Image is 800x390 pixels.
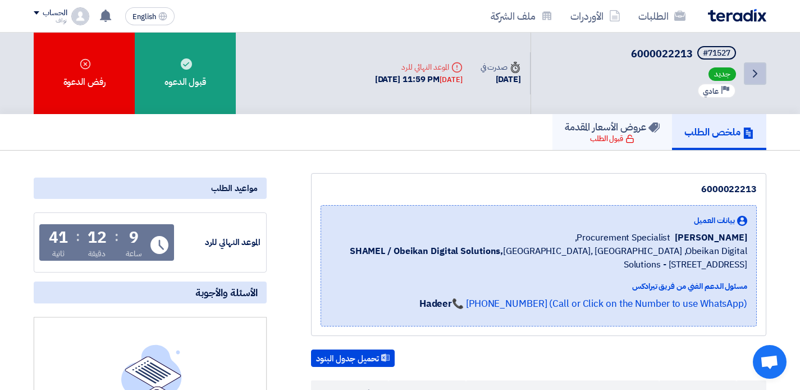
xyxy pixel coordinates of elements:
[703,49,730,57] div: #71527
[561,3,629,29] a: الأوردرات
[88,230,107,246] div: 12
[321,183,757,196] div: 6000022213
[481,73,521,86] div: [DATE]
[88,248,106,260] div: دقيقة
[330,280,747,292] div: مسئول الدعم الفني من فريق تيرادكس
[440,74,462,85] div: [DATE]
[703,86,719,97] span: عادي
[552,114,672,150] a: عروض الأسعار المقدمة قبول الطلب
[590,133,634,144] div: قبول الطلب
[419,297,452,311] strong: Hadeer
[631,46,738,62] h5: 6000022213
[311,350,395,368] button: تحميل جدول البنود
[176,236,260,249] div: الموعد النهائي للرد
[125,7,175,25] button: English
[34,33,135,114] div: رفض الدعوة
[375,61,463,73] div: الموعد النهائي للرد
[684,125,754,138] h5: ملخص الطلب
[34,17,67,24] div: نواف
[49,230,68,246] div: 41
[629,3,694,29] a: الطلبات
[753,345,787,379] div: دردشة مفتوحة
[52,248,65,260] div: ثانية
[132,13,156,21] span: English
[43,8,67,18] div: الحساب
[195,286,258,299] span: الأسئلة والأجوبة
[565,120,660,133] h5: عروض الأسعار المقدمة
[126,248,142,260] div: ساعة
[71,7,89,25] img: profile_test.png
[482,3,561,29] a: ملف الشركة
[708,67,736,81] span: جديد
[330,244,747,271] span: [GEOGRAPHIC_DATA], [GEOGRAPHIC_DATA] ,Obeikan Digital Solutions - [STREET_ADDRESS]
[675,231,747,244] span: [PERSON_NAME]
[76,226,80,247] div: :
[350,244,504,258] b: SHAMEL / Obeikan Digital Solutions,
[135,33,236,114] div: قبول الدعوه
[129,230,139,246] div: 9
[575,231,671,244] span: Procurement Specialist,
[34,178,267,199] div: مواعيد الطلب
[481,61,521,73] div: صدرت في
[631,46,693,61] span: 6000022213
[115,226,118,247] div: :
[672,114,766,150] a: ملخص الطلب
[694,215,735,226] span: بيانات العميل
[708,9,766,22] img: Teradix logo
[452,297,747,311] a: 📞 [PHONE_NUMBER] (Call or Click on the Number to use WhatsApp)
[375,73,463,86] div: [DATE] 11:59 PM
